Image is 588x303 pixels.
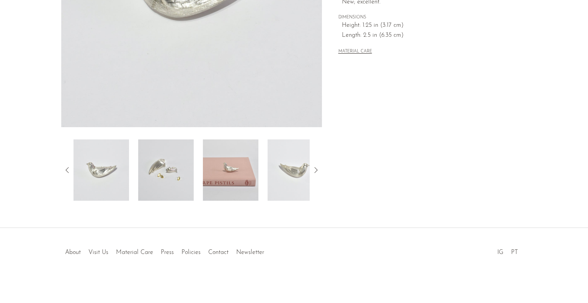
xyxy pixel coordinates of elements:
[493,243,522,258] ul: Social Medias
[161,249,174,256] a: Press
[73,139,129,201] img: Sterling Bird Pill Box
[65,249,81,256] a: About
[342,21,511,31] span: Height: 1.25 in (3.17 cm)
[511,249,518,256] a: PT
[338,49,372,55] button: MATERIAL CARE
[338,14,511,21] span: DIMENSIONS
[61,243,268,258] ul: Quick links
[88,249,108,256] a: Visit Us
[138,139,194,201] img: Sterling Bird Pill Box
[497,249,503,256] a: IG
[208,249,229,256] a: Contact
[181,249,201,256] a: Policies
[342,31,511,41] span: Length: 2.5 in (6.35 cm)
[116,249,153,256] a: Material Care
[203,139,258,201] img: Sterling Bird Pill Box
[268,139,323,201] img: Sterling Bird Pill Box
